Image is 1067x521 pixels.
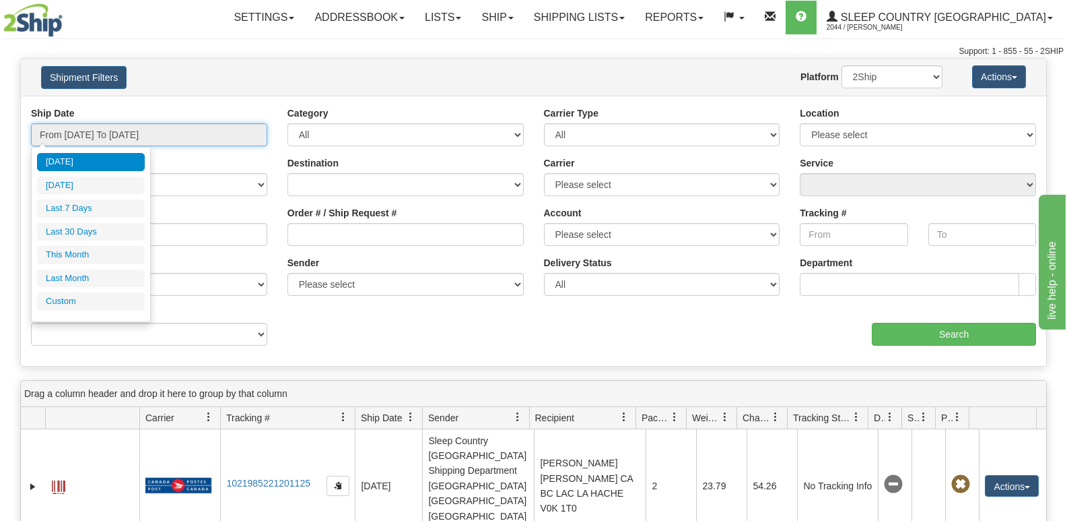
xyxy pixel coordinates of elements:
input: From [800,223,907,246]
li: [DATE] [37,177,145,195]
a: Settings [223,1,304,34]
span: Charge [743,411,771,425]
a: Shipping lists [524,1,635,34]
button: Actions [972,65,1026,88]
label: Carrier [544,156,575,170]
label: Platform [800,70,839,84]
a: Shipment Issues filter column settings [912,406,935,429]
span: Tracking Status [793,411,852,425]
label: Delivery Status [544,256,612,270]
a: Expand [26,480,40,493]
a: Reports [635,1,714,34]
a: Sender filter column settings [506,406,529,429]
img: logo2044.jpg [3,3,63,37]
span: Packages [642,411,670,425]
span: Carrier [145,411,174,425]
li: Last 30 Days [37,223,145,241]
span: Delivery Status [874,411,885,425]
img: 20 - Canada Post [145,477,211,494]
label: Department [800,256,852,270]
a: Tracking Status filter column settings [845,406,868,429]
a: Pickup Status filter column settings [946,406,969,429]
button: Actions [985,475,1039,497]
label: Carrier Type [544,106,598,120]
a: Weight filter column settings [714,406,736,429]
a: 1021985221201125 [226,478,310,489]
span: Weight [692,411,720,425]
button: Copy to clipboard [326,476,349,496]
a: Delivery Status filter column settings [879,406,901,429]
a: Charge filter column settings [764,406,787,429]
label: Location [800,106,839,120]
span: Sender [428,411,458,425]
iframe: chat widget [1036,191,1066,329]
label: Tracking # [800,206,846,220]
span: Sleep Country [GEOGRAPHIC_DATA] [837,11,1046,23]
div: grid grouping header [21,381,1046,407]
a: Addressbook [304,1,415,34]
li: Custom [37,293,145,311]
li: Last Month [37,270,145,288]
label: Account [544,206,582,220]
span: Pickup Status [941,411,953,425]
input: Search [872,323,1036,346]
button: Shipment Filters [41,66,127,89]
span: Tracking # [226,411,270,425]
span: Pickup Not Assigned [951,475,970,494]
a: Ship [471,1,523,34]
label: Service [800,156,833,170]
li: Last 7 Days [37,200,145,218]
a: Packages filter column settings [663,406,686,429]
a: Tracking # filter column settings [332,406,355,429]
div: Support: 1 - 855 - 55 - 2SHIP [3,46,1064,57]
label: Sender [287,256,319,270]
a: Lists [415,1,471,34]
label: Ship Date [31,106,75,120]
a: Label [52,474,65,496]
a: Ship Date filter column settings [399,406,422,429]
span: 2044 / [PERSON_NAME] [827,21,928,34]
span: Shipment Issues [907,411,919,425]
span: No Tracking Info [884,475,903,494]
div: live help - online [10,8,125,24]
label: Order # / Ship Request # [287,206,397,220]
label: Destination [287,156,339,170]
label: Category [287,106,329,120]
li: This Month [37,246,145,264]
a: Carrier filter column settings [197,406,220,429]
span: Ship Date [361,411,402,425]
li: [DATE] [37,153,145,171]
span: Recipient [535,411,574,425]
input: To [928,223,1036,246]
a: Recipient filter column settings [613,406,635,429]
a: Sleep Country [GEOGRAPHIC_DATA] 2044 / [PERSON_NAME] [817,1,1063,34]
